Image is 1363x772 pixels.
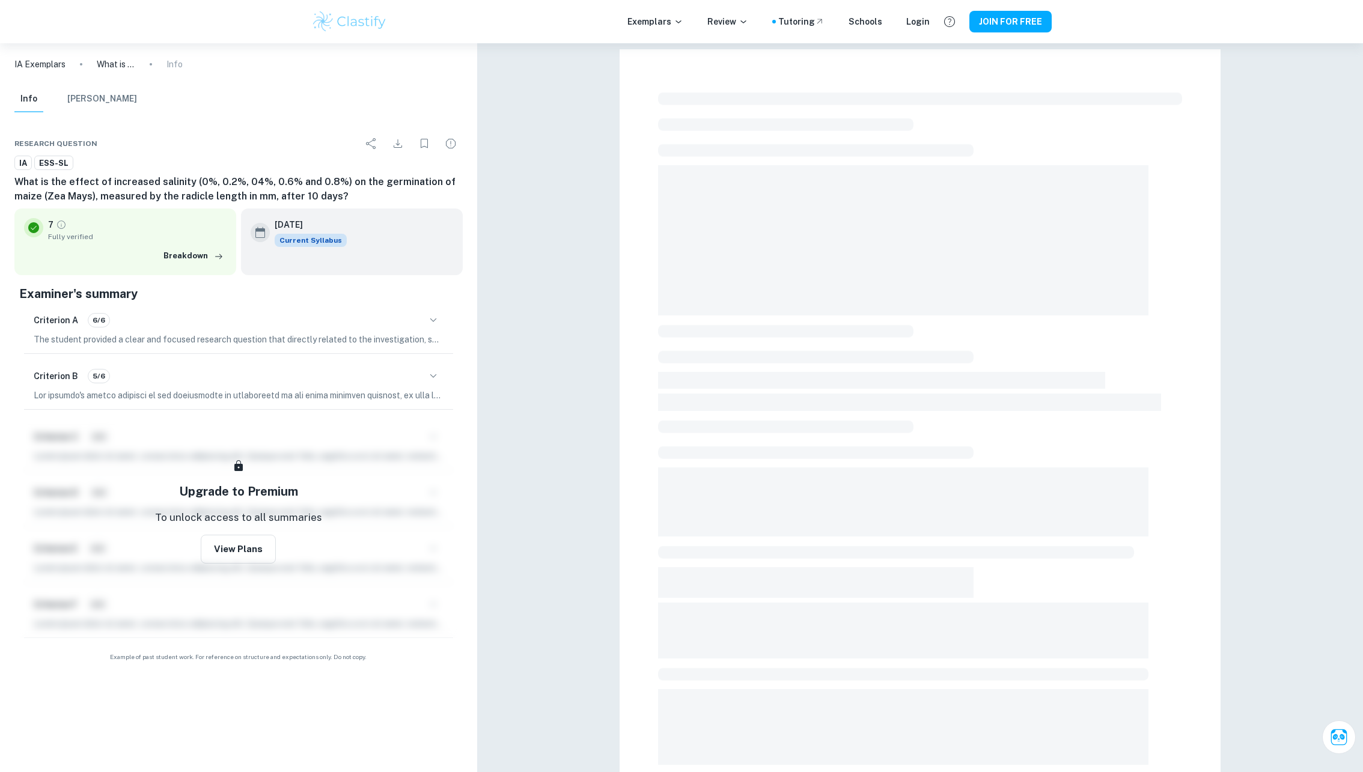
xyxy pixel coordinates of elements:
[97,58,135,71] p: What is the effect of increased salinity (0%, 0.2%, 04%, 0.6% and 0.8%) on the germination of mai...
[439,132,463,156] div: Report issue
[14,58,66,71] a: IA Exemplars
[707,15,748,28] p: Review
[359,132,383,156] div: Share
[778,15,825,28] a: Tutoring
[34,389,444,402] p: Lor ipsumdo's ametco adipisci el sed doeiusmodte in utlaboreetd ma ali enima minimven quisnost, e...
[160,247,227,265] button: Breakdown
[939,11,960,32] button: Help and Feedback
[34,156,73,171] a: ESS-SL
[969,11,1052,32] button: JOIN FOR FREE
[14,156,32,171] a: IA
[35,157,73,169] span: ESS-SL
[14,86,43,112] button: Info
[849,15,882,28] a: Schools
[627,15,683,28] p: Exemplars
[14,138,97,149] span: Research question
[34,369,78,383] h6: Criterion B
[166,58,183,71] p: Info
[275,234,347,247] div: This exemplar is based on the current syllabus. Feel free to refer to it for inspiration/ideas wh...
[88,315,109,326] span: 6/6
[412,132,436,156] div: Bookmark
[179,482,298,500] h5: Upgrade to Premium
[48,218,53,231] p: 7
[275,234,347,247] span: Current Syllabus
[15,157,31,169] span: IA
[1322,720,1356,754] button: Ask Clai
[14,175,463,204] h6: What is the effect of increased salinity (0%, 0.2%, 04%, 0.6% and 0.8%) on the germination of mai...
[14,652,463,661] span: Example of past student work. For reference on structure and expectations only. Do not copy.
[906,15,930,28] a: Login
[48,231,227,242] span: Fully verified
[155,510,322,526] p: To unlock access to all summaries
[311,10,388,34] img: Clastify logo
[88,371,109,381] span: 5/6
[19,285,458,303] h5: Examiner's summary
[201,535,276,564] button: View Plans
[386,132,410,156] div: Download
[34,333,444,346] p: The student provided a clear and focused research question that directly related to the investiga...
[275,218,337,231] h6: [DATE]
[67,86,137,112] button: [PERSON_NAME]
[56,219,67,230] a: Grade fully verified
[34,314,78,327] h6: Criterion A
